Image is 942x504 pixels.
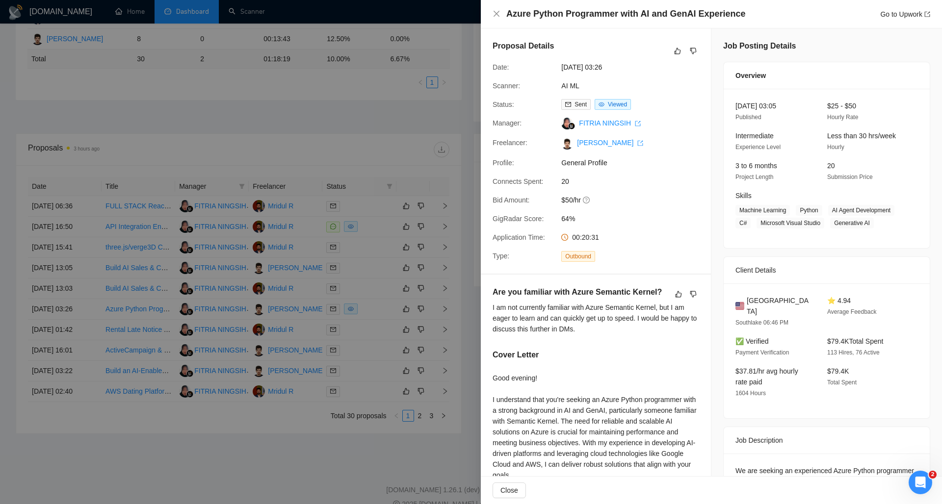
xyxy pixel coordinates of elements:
span: $79.4K [827,367,849,375]
a: Go to Upworkexport [880,10,930,18]
span: Machine Learning [735,205,790,216]
span: Bid Amount: [493,196,530,204]
span: Published [735,114,761,121]
span: $79.4K Total Spent [827,337,883,345]
img: c1Icbyb5y0EkHjhg8AO_K5o0FgcEjFfbRyqYUkvcBym74mqYUZeHwRra-IwLA_9CY- [561,138,573,150]
span: Freelancer: [493,139,527,147]
button: dislike [687,45,699,57]
img: gigradar-bm.png [568,123,575,129]
span: [DATE] 03:26 [561,62,708,73]
span: 20 [827,162,835,170]
span: [GEOGRAPHIC_DATA] [747,295,811,317]
span: like [675,290,682,298]
span: Python [796,205,822,216]
span: Experience Level [735,144,781,151]
span: question-circle [583,196,591,204]
span: Profile: [493,159,514,167]
span: Less than 30 hrs/week [827,132,896,140]
span: 113 Hires, 76 Active [827,349,880,356]
span: Hourly Rate [827,114,858,121]
span: $50/hr [561,195,708,205]
span: close [493,10,500,18]
span: [DATE] 03:05 [735,102,776,110]
span: mail [565,101,571,107]
span: Intermediate [735,132,774,140]
span: dislike [690,290,697,298]
span: Close [500,485,518,496]
div: I am not currently familiar with Azure Semantic Kernel, but I am eager to learn and can quickly g... [493,302,699,334]
span: Payment Verification [735,349,789,356]
h5: Job Posting Details [723,40,796,52]
span: Scanner: [493,82,520,90]
span: Generative AI [830,218,874,228]
span: General Profile [561,157,708,168]
div: Client Details [735,257,918,283]
span: clock-circle [561,234,568,241]
span: Viewed [608,101,627,108]
span: Type: [493,252,509,260]
a: [PERSON_NAME] export [577,139,643,147]
a: FITRIA NINGSIH export [579,119,641,127]
button: like [673,288,684,300]
h5: Are you familiar with Azure Semantic Kernel? [493,286,668,298]
h5: Cover Letter [493,349,539,361]
span: Sent [575,101,587,108]
span: Outbound [561,251,595,262]
h4: Azure Python Programmer with AI and GenAI Experience [506,8,745,20]
span: Connects Spent: [493,177,544,185]
span: 00:20:31 [572,233,599,241]
span: Average Feedback [827,308,877,315]
span: 64% [561,213,708,224]
span: Overview [735,70,766,81]
div: Job Description [735,427,918,454]
span: like [674,47,681,55]
span: dislike [690,47,697,55]
span: Project Length [735,174,773,180]
span: C# [735,218,751,228]
span: GigRadar Score: [493,215,544,223]
span: AI Agent Development [828,205,894,216]
span: Manager: [493,119,522,127]
button: dislike [687,288,699,300]
span: Skills [735,192,752,200]
span: ✅ Verified [735,337,769,345]
button: Close [493,10,500,18]
span: Microsoft Visual Studio [757,218,824,228]
span: eye [599,101,604,107]
span: 2 [929,471,937,479]
span: Southlake 06:46 PM [735,319,788,326]
span: export [637,140,643,146]
span: Status: [493,101,514,108]
iframe: Intercom live chat [909,471,932,494]
span: Hourly [827,144,844,151]
span: Total Spent [827,379,857,386]
span: $25 - $50 [827,102,856,110]
img: 🇺🇸 [735,301,744,311]
button: Close [493,482,526,498]
h5: Proposal Details [493,40,554,52]
span: Application Time: [493,233,545,241]
span: export [635,121,641,126]
span: 20 [561,176,708,187]
span: $37.81/hr avg hourly rate paid [735,367,798,386]
span: export [924,11,930,17]
span: 1604 Hours [735,390,766,397]
a: AI ML [561,82,579,90]
button: like [672,45,683,57]
span: 3 to 6 months [735,162,777,170]
span: ⭐ 4.94 [827,297,851,304]
span: Submission Price [827,174,873,180]
span: Date: [493,63,509,71]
